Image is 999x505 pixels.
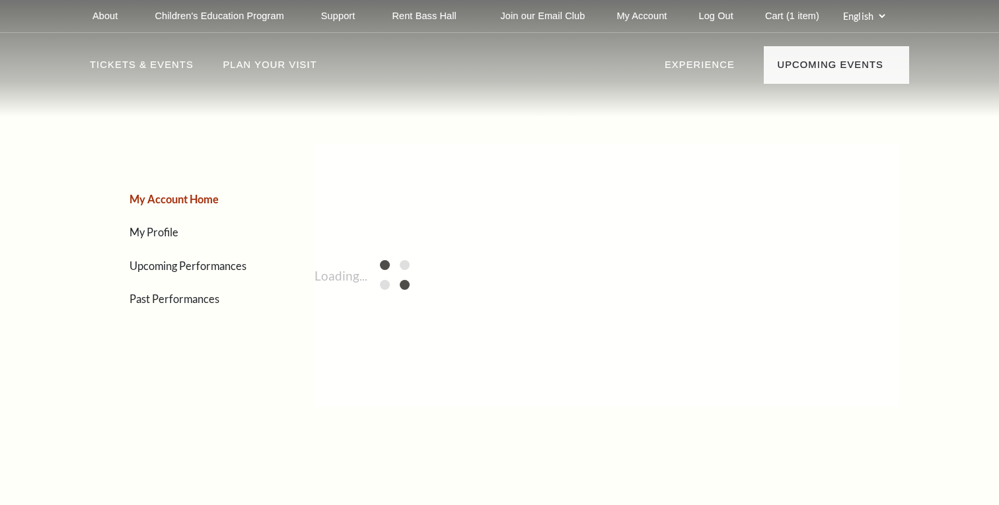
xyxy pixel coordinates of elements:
p: Experience [665,57,735,81]
p: Rent Bass Hall [392,11,457,22]
p: About [92,11,118,22]
select: Select: [840,10,887,22]
a: Past Performances [129,292,219,305]
p: Children's Education Program [155,11,283,22]
a: Upcoming Performances [129,259,246,272]
p: Plan Your Visit [223,57,316,81]
a: My Profile [129,226,178,238]
p: Support [321,11,355,22]
p: Tickets & Events [90,57,194,81]
p: Upcoming Events [777,57,883,81]
a: My Account Home [129,193,219,205]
